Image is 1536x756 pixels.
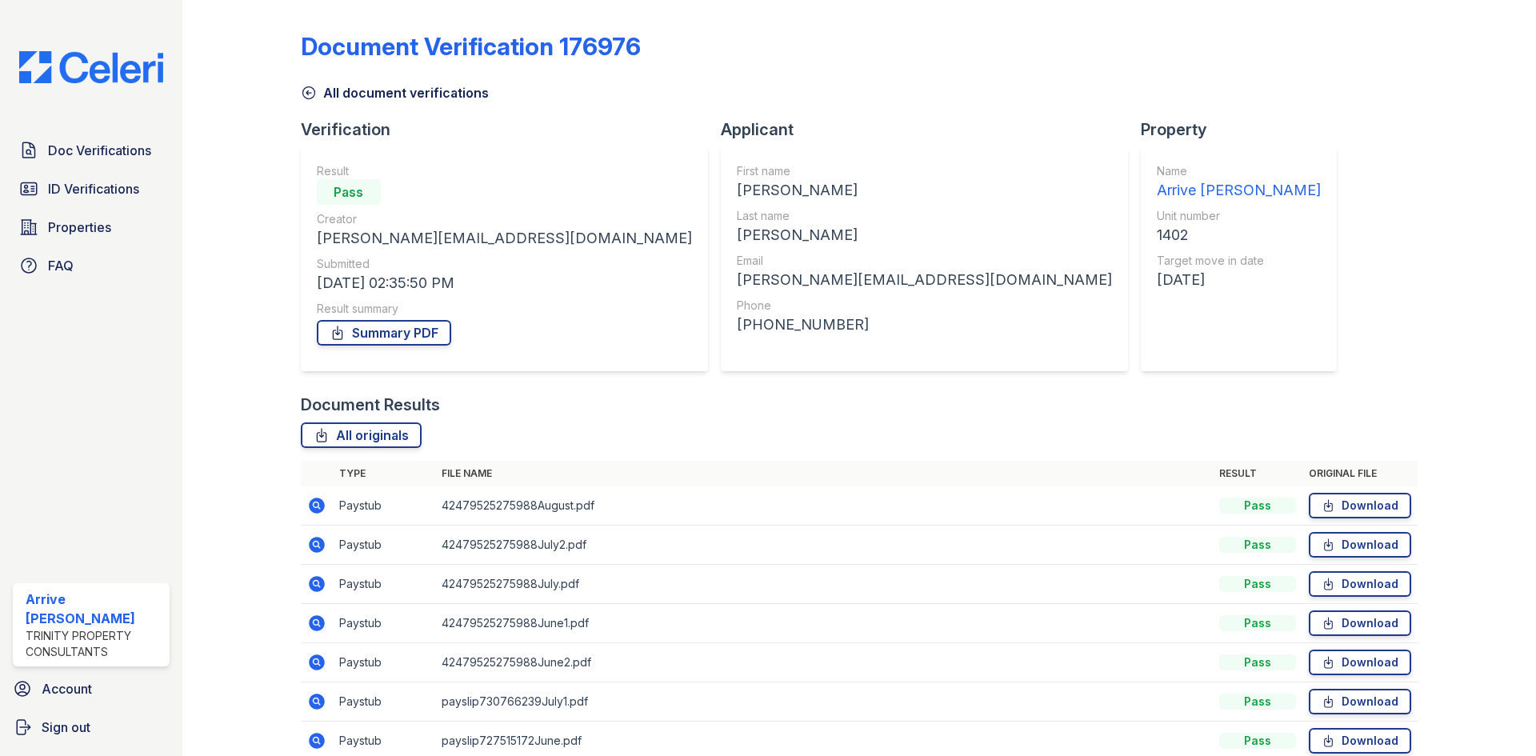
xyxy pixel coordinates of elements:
div: Email [737,253,1112,269]
td: 42479525275988June2.pdf [435,643,1213,682]
td: 42479525275988July2.pdf [435,526,1213,565]
img: CE_Logo_Blue-a8612792a0a2168367f1c8372b55b34899dd931a85d93a1a3d3e32e68fde9ad4.png [6,51,176,83]
span: FAQ [48,256,74,275]
div: Arrive [PERSON_NAME] [26,590,163,628]
div: Arrive [PERSON_NAME] [1157,179,1321,202]
a: Download [1309,650,1411,675]
td: Paystub [333,604,435,643]
th: Result [1213,461,1302,486]
td: 42479525275988August.pdf [435,486,1213,526]
div: Applicant [721,118,1141,141]
td: Paystub [333,565,435,604]
span: ID Verifications [48,179,139,198]
a: Name Arrive [PERSON_NAME] [1157,163,1321,202]
div: Pass [1219,576,1296,592]
div: Verification [301,118,721,141]
div: Document Results [301,394,440,416]
a: Properties [13,211,170,243]
div: Pass [1219,537,1296,553]
a: Summary PDF [317,320,451,346]
div: Pass [1219,694,1296,710]
a: ID Verifications [13,173,170,205]
div: [PERSON_NAME][EMAIL_ADDRESS][DOMAIN_NAME] [737,269,1112,291]
div: Property [1141,118,1350,141]
div: Result summary [317,301,692,317]
td: Paystub [333,526,435,565]
a: Account [6,673,176,705]
a: Download [1309,728,1411,754]
div: Pass [1219,615,1296,631]
a: Sign out [6,711,176,743]
div: Document Verification 176976 [301,32,641,61]
div: Last name [737,208,1112,224]
th: Original file [1302,461,1418,486]
div: [PERSON_NAME] [737,224,1112,246]
div: Pass [317,179,381,205]
td: payslip730766239July1.pdf [435,682,1213,722]
a: Download [1309,532,1411,558]
a: Doc Verifications [13,134,170,166]
div: [PHONE_NUMBER] [737,314,1112,336]
div: Unit number [1157,208,1321,224]
span: Doc Verifications [48,141,151,160]
span: Properties [48,218,111,237]
a: All originals [301,422,422,448]
div: Pass [1219,498,1296,514]
th: Type [333,461,435,486]
div: Phone [737,298,1112,314]
a: FAQ [13,250,170,282]
div: Result [317,163,692,179]
div: Name [1157,163,1321,179]
td: Paystub [333,486,435,526]
td: Paystub [333,682,435,722]
div: Trinity Property Consultants [26,628,163,660]
div: Submitted [317,256,692,272]
div: Pass [1219,733,1296,749]
a: Download [1309,493,1411,518]
div: Target move in date [1157,253,1321,269]
td: 42479525275988July.pdf [435,565,1213,604]
td: Paystub [333,643,435,682]
td: 42479525275988June1.pdf [435,604,1213,643]
a: Download [1309,571,1411,597]
a: All document verifications [301,83,489,102]
th: File name [435,461,1213,486]
span: Sign out [42,718,90,737]
div: [PERSON_NAME][EMAIL_ADDRESS][DOMAIN_NAME] [317,227,692,250]
div: [DATE] [1157,269,1321,291]
div: First name [737,163,1112,179]
div: [PERSON_NAME] [737,179,1112,202]
a: Download [1309,689,1411,714]
div: [DATE] 02:35:50 PM [317,272,692,294]
div: 1402 [1157,224,1321,246]
a: Download [1309,610,1411,636]
div: Creator [317,211,692,227]
div: Pass [1219,654,1296,670]
span: Account [42,679,92,698]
